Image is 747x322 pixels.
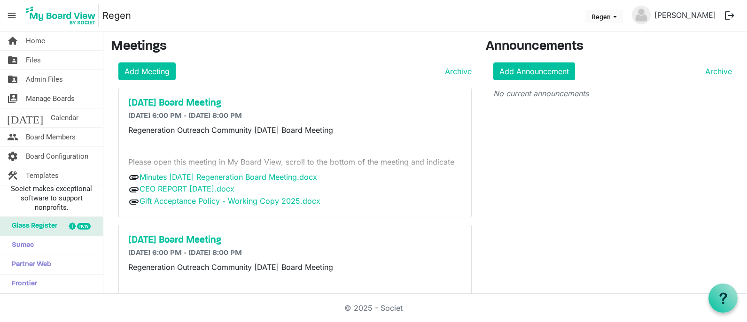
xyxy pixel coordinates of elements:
a: [PERSON_NAME] [651,6,720,24]
span: people [7,128,18,146]
span: Societ makes exceptional software to support nonprofits. [4,184,99,212]
span: Admin Files [26,70,63,89]
span: folder_shared [7,70,18,89]
img: My Board View Logo [23,4,99,27]
button: Regen dropdownbutton [585,10,623,23]
span: attachment [128,172,140,183]
span: [DATE] [7,108,43,127]
a: CEO REPORT [DATE].docx [140,184,234,193]
span: Partner Web [7,255,51,274]
a: [DATE] Board Meeting [128,98,462,109]
a: © 2025 - Societ [344,303,403,313]
span: Home [26,31,45,50]
a: Archive [441,66,472,77]
span: menu [3,7,21,24]
a: My Board View Logo [23,4,102,27]
p: No current announcements [493,88,732,99]
h3: Announcements [486,39,739,55]
a: Archive [701,66,732,77]
div: new [77,223,91,230]
h6: [DATE] 6:00 PM - [DATE] 8:00 PM [128,249,462,258]
span: Frontier [7,275,37,293]
a: [DATE] Board Meeting [128,235,462,246]
span: Board Configuration [26,147,88,166]
span: Manage Boards [26,89,75,108]
a: Add Meeting [118,62,176,80]
span: attachment [128,196,140,207]
p: Regeneration Outreach Community [DATE] Board Meeting [128,124,462,136]
span: home [7,31,18,50]
span: settings [7,147,18,166]
span: switch_account [7,89,18,108]
span: folder_shared [7,51,18,69]
span: Files [26,51,41,69]
span: Glass Register [7,217,57,236]
a: Add Announcement [493,62,575,80]
span: Templates [26,166,59,185]
a: Regen [102,6,131,25]
h3: Meetings [111,39,472,55]
a: Minutes [DATE] Regeneration Board Meeting.docx [140,172,317,182]
h6: [DATE] 6:00 PM - [DATE] 8:00 PM [128,112,462,121]
span: Board Members [26,128,76,146]
button: logout [720,6,739,25]
span: Calendar [51,108,78,127]
img: no-profile-picture.svg [632,6,651,24]
span: Sumac [7,236,34,255]
span: Regeneration Outreach Community [DATE] Board Meeting [128,262,333,272]
p: Please open this meeting in My Board View, scroll to the bottom of the meeting and indicate wheth... [128,156,462,179]
a: Gift Acceptance Policy - Working Copy 2025.docx [140,196,320,206]
span: attachment [128,184,140,195]
span: construction [7,166,18,185]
